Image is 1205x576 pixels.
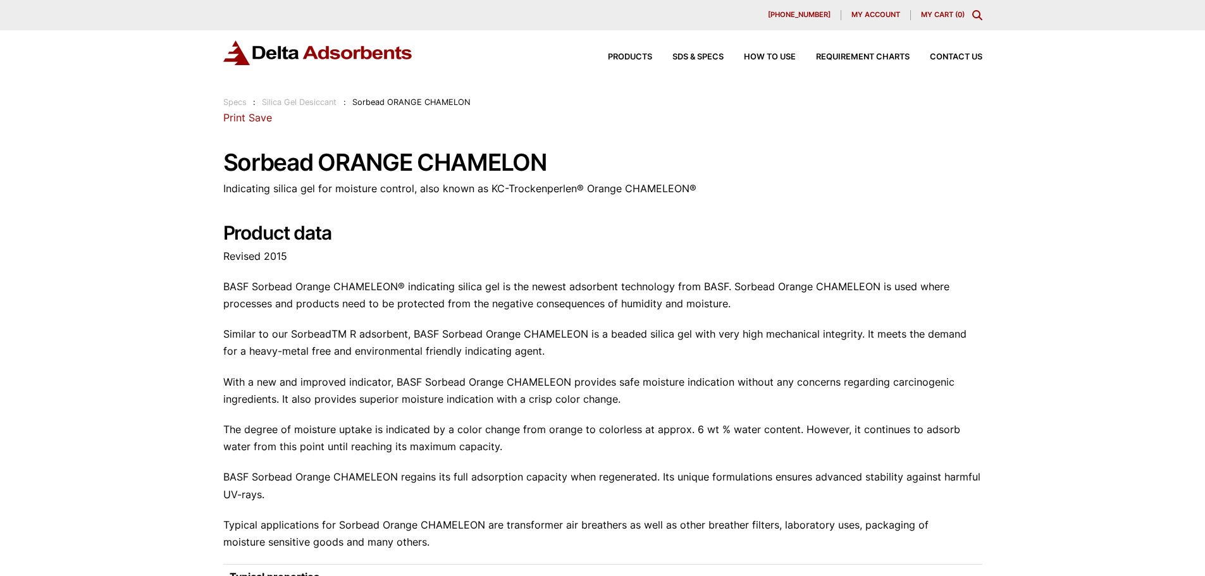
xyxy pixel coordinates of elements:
[724,53,796,61] a: How to Use
[223,469,982,503] p: BASF Sorbead Orange CHAMELEON regains its full adsorption capacity when regenerated. Its unique f...
[816,53,910,61] span: Requirement Charts
[223,221,982,244] h2: Product data
[930,53,982,61] span: Contact Us
[796,53,910,61] a: Requirement Charts
[652,53,724,61] a: SDS & SPECS
[343,97,346,107] span: :
[223,40,413,65] img: Delta Adsorbents
[958,10,962,19] span: 0
[223,111,245,124] a: Print
[223,421,982,455] p: The degree of moisture uptake is indicated by a color change from orange to colorless at approx. ...
[972,10,982,20] div: Toggle Modal Content
[608,53,652,61] span: Products
[223,326,982,360] p: Similar to our SorbeadTM R adsorbent, BASF Sorbead Orange CHAMELEON is a beaded silica gel with v...
[768,11,831,18] span: [PHONE_NUMBER]
[223,150,982,176] h1: Sorbead ORANGE CHAMELON
[921,10,965,19] a: My Cart (0)
[910,53,982,61] a: Contact Us
[253,97,256,107] span: :
[262,97,337,107] a: Silica Gel Desiccant
[588,53,652,61] a: Products
[223,374,982,408] p: With a new and improved indicator, BASF Sorbead Orange CHAMELEON provides safe moisture indicatio...
[352,97,471,107] span: Sorbead ORANGE CHAMELON
[672,53,724,61] span: SDS & SPECS
[223,517,982,551] p: Typical applications for Sorbead Orange CHAMELEON are transformer air breathers as well as other ...
[851,11,900,18] span: My account
[223,180,982,197] p: Indicating silica gel for moisture control, also known as KC-Trockenperlen® Orange CHAMELEON®
[223,278,982,312] p: BASF Sorbead Orange CHAMELEON® indicating silica gel is the newest adsorbent technology from BASF...
[744,53,796,61] span: How to Use
[841,10,911,20] a: My account
[223,248,982,265] p: Revised 2015
[249,111,272,124] a: Save
[223,97,247,107] a: Specs
[758,10,841,20] a: [PHONE_NUMBER]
